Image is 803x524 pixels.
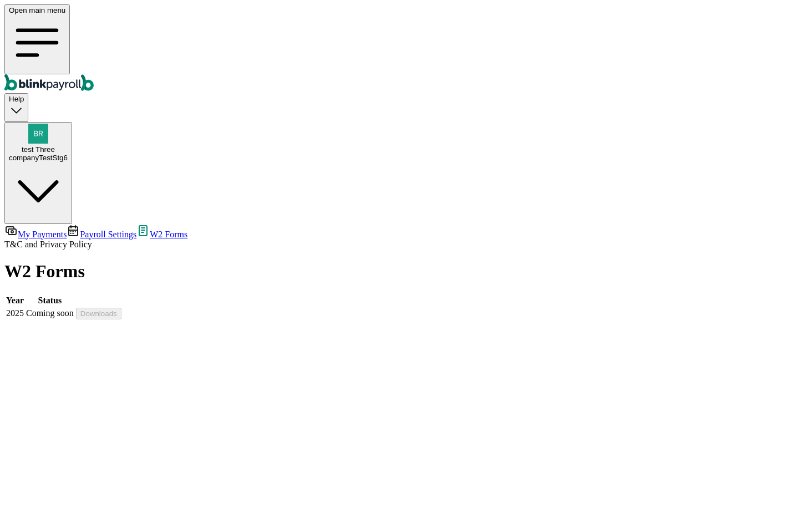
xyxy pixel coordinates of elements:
[80,230,136,239] span: Payroll Settings
[136,230,187,239] a: W2 Forms
[4,4,70,74] button: Open main menu
[150,230,187,239] span: W2 Forms
[4,240,23,249] span: T&C
[6,295,24,306] th: Year
[67,230,136,239] a: Payroll Settings
[26,295,74,306] th: Status
[76,308,121,319] button: Downloads
[4,122,72,224] button: test ThreecompanyTestStg6
[4,4,799,93] nav: Global
[4,240,92,249] span: and
[4,224,799,250] nav: Team Member Portal Sidebar
[9,6,65,14] span: Open main menu
[18,230,67,239] span: My Payments
[4,230,67,239] a: My Payments
[6,308,24,318] span: 2025
[40,240,92,249] span: Privacy Policy
[9,154,68,162] div: companyTestStg6
[80,309,117,318] div: Downloads
[748,471,803,524] iframe: Chat Widget
[9,95,24,103] span: Help
[22,145,55,154] span: test Three
[26,308,74,318] span: Coming soon
[4,261,799,282] h1: W2 Forms
[4,93,28,121] button: Help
